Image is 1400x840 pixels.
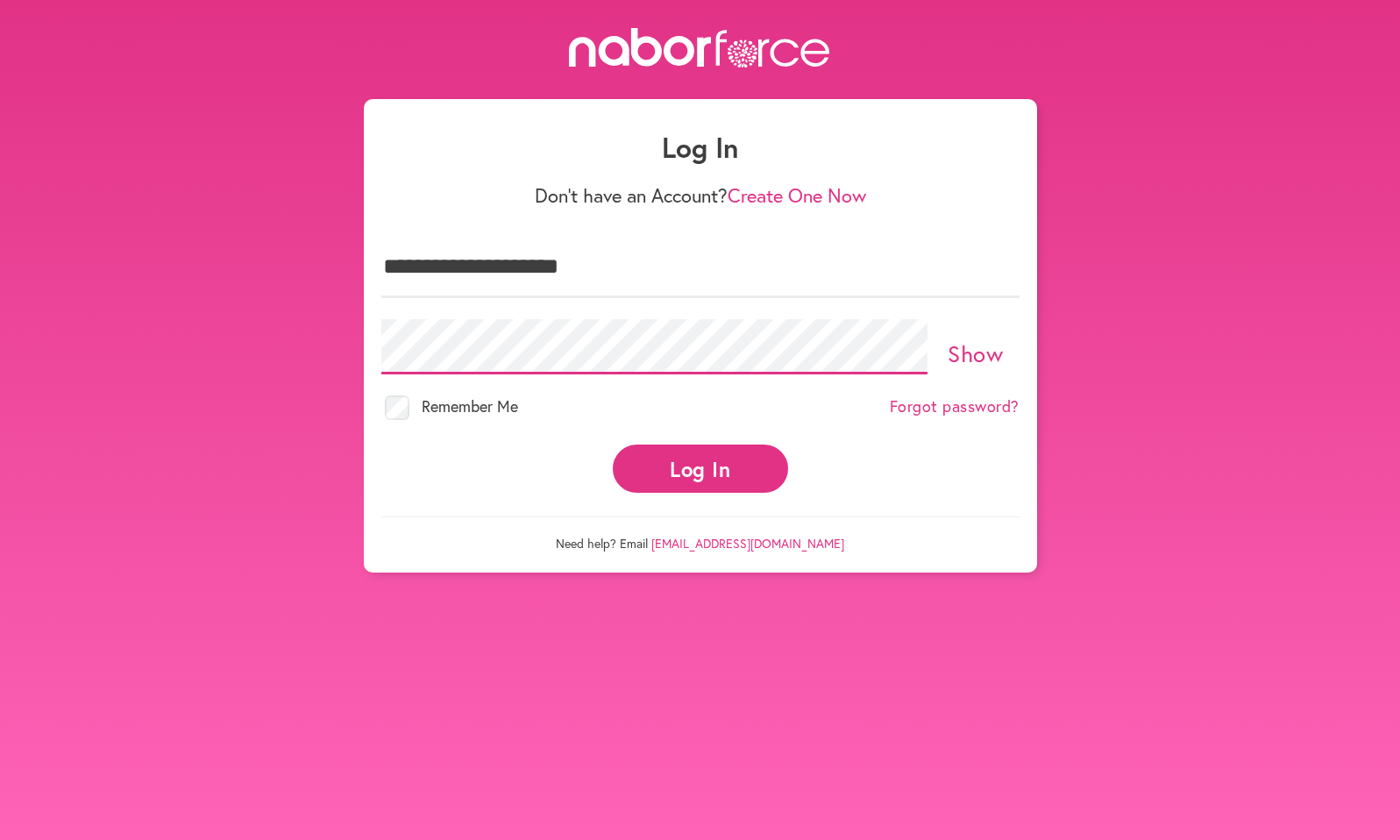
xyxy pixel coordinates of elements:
[728,182,866,208] a: Create One Now
[613,445,788,493] button: Log In
[422,395,518,416] span: Remember Me
[651,535,844,552] a: [EMAIL_ADDRESS][DOMAIN_NAME]
[948,338,1003,368] a: Show
[381,516,1020,552] p: Need help? Email
[381,131,1020,164] h1: Log In
[381,184,1020,207] p: Don't have an Account?
[890,397,1020,416] a: Forgot password?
